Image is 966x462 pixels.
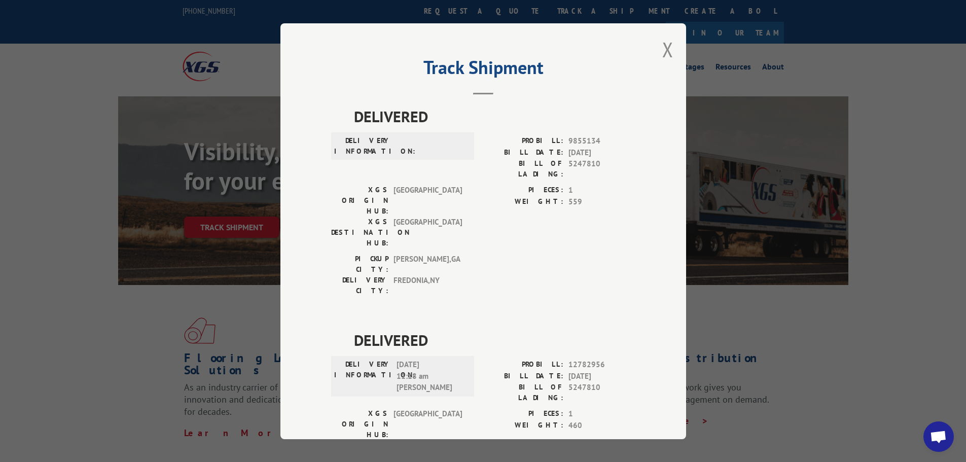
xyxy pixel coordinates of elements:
[331,275,388,296] label: DELIVERY CITY:
[393,217,462,248] span: [GEOGRAPHIC_DATA]
[568,359,635,371] span: 12782956
[483,370,563,382] label: BILL DATE:
[568,370,635,382] span: [DATE]
[354,105,635,128] span: DELIVERED
[331,254,388,275] label: PICKUP CITY:
[331,217,388,248] label: XGS DESTINATION HUB:
[568,382,635,403] span: 5247810
[568,147,635,158] span: [DATE]
[568,158,635,180] span: 5247810
[393,408,462,440] span: [GEOGRAPHIC_DATA]
[483,158,563,180] label: BILL OF LADING:
[334,359,391,394] label: DELIVERY INFORMATION:
[568,185,635,196] span: 1
[568,196,635,207] span: 559
[483,408,563,420] label: PIECES:
[397,359,465,394] span: [DATE] 11:18 am [PERSON_NAME]
[483,135,563,147] label: PROBILL:
[483,147,563,158] label: BILL DATE:
[331,408,388,440] label: XGS ORIGIN HUB:
[568,135,635,147] span: 9855134
[483,359,563,371] label: PROBILL:
[331,185,388,217] label: XGS ORIGIN HUB:
[393,254,462,275] span: [PERSON_NAME] , GA
[483,196,563,207] label: WEIGHT:
[354,329,635,351] span: DELIVERED
[662,36,673,63] button: Close modal
[334,135,391,157] label: DELIVERY INFORMATION:
[483,185,563,196] label: PIECES:
[331,60,635,80] h2: Track Shipment
[393,185,462,217] span: [GEOGRAPHIC_DATA]
[483,419,563,431] label: WEIGHT:
[568,419,635,431] span: 460
[393,275,462,296] span: FREDONIA , NY
[483,382,563,403] label: BILL OF LADING:
[568,408,635,420] span: 1
[923,421,954,452] div: Open chat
